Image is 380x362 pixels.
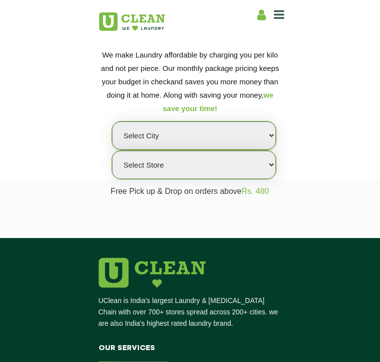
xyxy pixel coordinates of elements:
p: Free Pick up & Drop on orders above [98,187,282,203]
span: Rs. 480 [242,187,269,195]
p: UClean is India's largest Laundry & [MEDICAL_DATA] Chain with over 700+ stores spread across 200+... [99,295,282,329]
p: We make Laundry affordable by charging you per kilo and not per piece. Our monthly package pricin... [99,48,282,115]
img: UClean Laundry and Dry Cleaning [99,12,165,31]
span: we save your time! [163,91,273,113]
h4: Our Services [99,344,282,362]
img: logo.png [99,258,206,288]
